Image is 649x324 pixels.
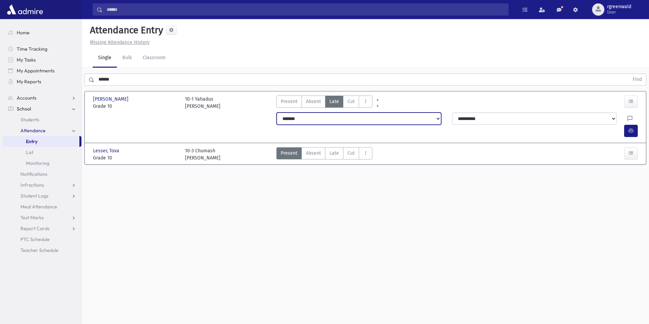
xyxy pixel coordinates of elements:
span: Home [17,30,30,36]
span: PTC Schedule [20,236,50,242]
a: Accounts [3,92,81,103]
input: Search [103,3,508,16]
a: List [3,147,81,158]
span: Absent [306,150,321,157]
span: [PERSON_NAME] [93,96,130,103]
span: Meal Attendance [20,204,57,210]
a: Entry [3,136,79,147]
span: Infractions [20,182,44,188]
a: Infractions [3,180,81,190]
a: Classroom [137,49,171,68]
button: Find [629,74,646,85]
span: Late [329,150,339,157]
a: Monitoring [3,158,81,169]
a: Students [3,114,81,125]
div: 10-3 Chumash [PERSON_NAME] [185,147,220,161]
a: Single [93,49,117,68]
a: Missing Attendance History [87,39,150,45]
span: Present [281,98,297,105]
a: My Tasks [3,54,81,65]
span: Entry [26,138,37,144]
span: My Reports [17,79,41,85]
a: Teacher Schedule [3,245,81,256]
a: School [3,103,81,114]
a: Notifications [3,169,81,180]
span: Student Logs [20,193,48,199]
span: Accounts [17,95,36,101]
span: User [607,10,631,15]
span: School [17,106,31,112]
span: My Tasks [17,57,36,63]
span: Cut [347,98,355,105]
a: Attendance [3,125,81,136]
span: Notifications [20,171,47,177]
span: Grade 10 [93,103,178,110]
a: Test Marks [3,212,81,223]
span: Monitoring [26,160,49,166]
span: My Appointments [17,68,55,74]
span: Lesser, Tova [93,147,121,154]
a: Home [3,27,81,38]
span: Time Tracking [17,46,47,52]
span: rgreenwald [607,4,631,10]
span: Test Marks [20,215,44,221]
div: AttTypes [276,96,372,110]
span: Students [20,117,39,123]
div: AttTypes [276,147,372,161]
a: Time Tracking [3,44,81,54]
span: Attendance [20,127,46,134]
a: PTC Schedule [3,234,81,245]
a: My Appointments [3,65,81,76]
a: Student Logs [3,190,81,201]
span: Present [281,150,297,157]
span: Teacher Schedule [20,247,59,253]
span: Grade 10 [93,154,178,161]
h5: Attendance Entry [87,24,163,36]
span: Report Cards [20,225,49,232]
span: Absent [306,98,321,105]
div: 10-1 Yahadus [PERSON_NAME] [185,96,220,110]
u: Missing Attendance History [90,39,150,45]
img: AdmirePro [5,3,45,16]
span: Cut [347,150,355,157]
a: Report Cards [3,223,81,234]
span: List [26,149,33,155]
span: Late [329,98,339,105]
a: Bulk [117,49,137,68]
a: My Reports [3,76,81,87]
a: Meal Attendance [3,201,81,212]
